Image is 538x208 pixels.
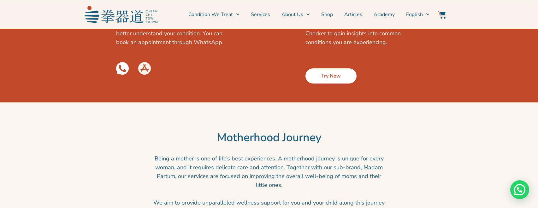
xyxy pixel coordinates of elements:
[305,68,357,84] a: Try Now
[344,7,362,22] a: Articles
[188,7,239,22] a: Condition We Treat
[281,7,310,22] a: About Us
[438,11,446,19] img: Website Icon-03
[45,131,493,145] h2: Motherhood Journey
[151,154,387,189] p: Being a mother is one of life’s best experiences. A motherhood journey is unique for every woman,...
[321,7,333,22] a: Shop
[162,7,430,22] nav: Menu
[406,7,429,22] a: English
[406,11,423,18] span: English
[305,20,422,47] p: Prefer self-diagnosis? Try our Symptom Checker to gain insights into common conditions you are ex...
[374,7,395,22] a: Academy
[251,7,270,22] a: Services
[116,20,233,47] p: Consult with our professional physicians to better understand your condition. You can book an app...
[321,72,341,80] span: Try Now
